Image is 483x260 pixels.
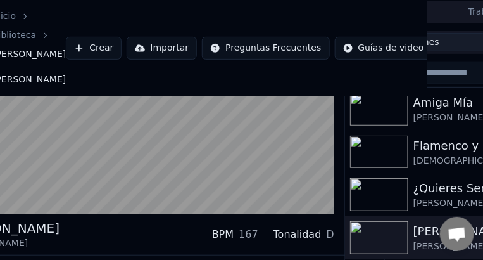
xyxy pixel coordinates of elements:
[327,227,334,242] div: D
[273,227,322,242] div: Tonalidad
[66,37,122,60] button: Crear
[212,227,234,242] div: BPM
[440,217,474,251] div: Chat abierto
[239,227,258,242] div: 167
[127,37,197,60] button: Importar
[335,37,432,60] button: Guías de video
[202,37,329,60] button: Preguntas Frecuentes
